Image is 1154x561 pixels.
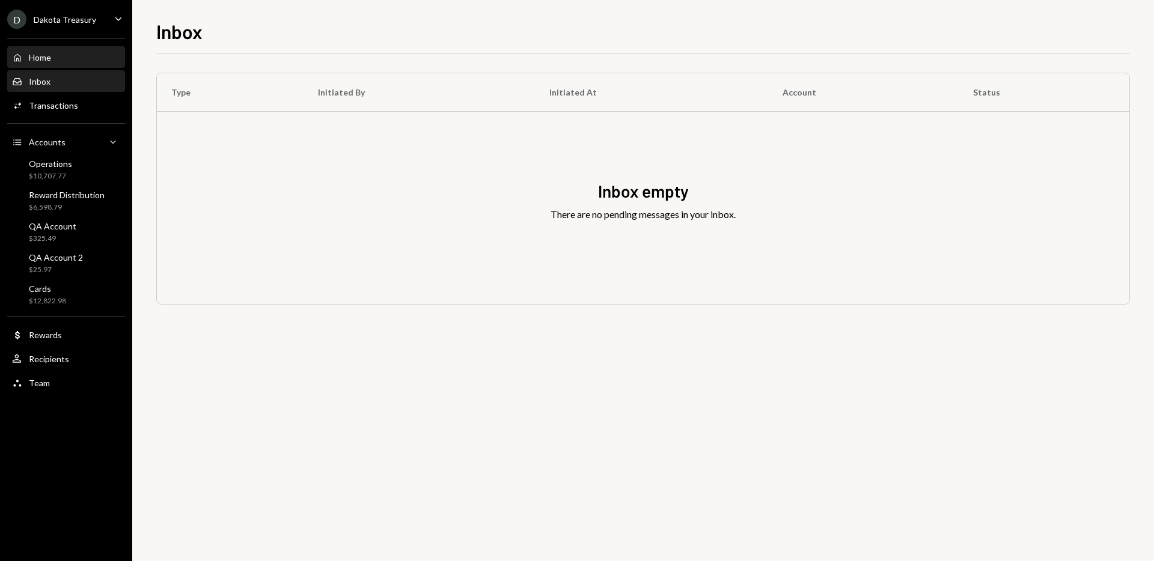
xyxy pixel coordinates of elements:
th: Initiated At [535,73,768,112]
div: Transactions [29,100,78,111]
a: Home [7,46,125,68]
a: Inbox [7,70,125,92]
div: Home [29,52,51,62]
h1: Inbox [156,19,203,43]
div: $10,707.77 [29,171,72,181]
a: QA Account$325.49 [7,217,125,246]
a: Accounts [7,131,125,153]
div: $325.49 [29,234,76,244]
div: QA Account [29,221,76,231]
div: $6,598.79 [29,202,105,213]
div: D [7,10,26,29]
div: Inbox [29,76,50,86]
a: Team [7,372,125,393]
th: Initiated By [304,73,535,112]
th: Account [768,73,959,112]
div: There are no pending messages in your inbox. [551,207,736,222]
a: QA Account 2$25.97 [7,249,125,277]
a: Cards$12,822.98 [7,280,125,309]
div: Dakota Treasury [34,14,96,25]
div: Accounts [29,137,66,147]
div: Rewards [29,330,62,340]
a: Recipients [7,348,125,369]
div: $12,822.98 [29,296,66,306]
div: Recipients [29,354,69,364]
div: Cards [29,284,66,294]
div: Inbox empty [598,180,689,203]
th: Status [959,73,1129,112]
th: Type [157,73,304,112]
a: Operations$10,707.77 [7,155,125,184]
a: Reward Distribution$6,598.79 [7,186,125,215]
div: $25.97 [29,265,83,275]
a: Rewards [7,324,125,345]
div: Operations [29,159,72,169]
div: QA Account 2 [29,252,83,262]
div: Reward Distribution [29,190,105,200]
div: Team [29,378,50,388]
a: Transactions [7,94,125,116]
